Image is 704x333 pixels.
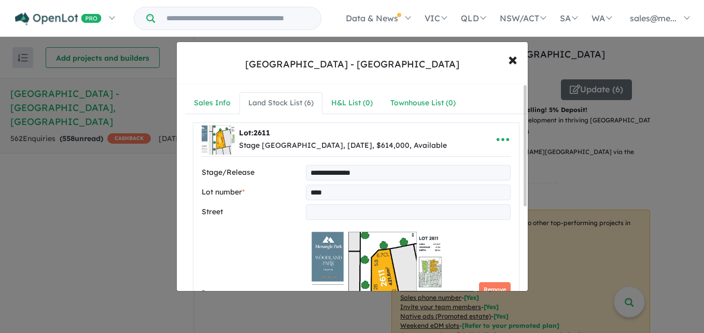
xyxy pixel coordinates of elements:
[254,128,270,137] span: 2611
[194,97,231,109] div: Sales Info
[390,97,456,109] div: Townhouse List ( 0 )
[245,58,459,71] div: [GEOGRAPHIC_DATA] - [GEOGRAPHIC_DATA]
[331,97,373,109] div: H&L List ( 0 )
[202,206,302,218] label: Street
[479,282,511,297] button: Remove
[239,128,270,137] b: Lot:
[202,186,302,199] label: Lot number
[157,7,319,30] input: Try estate name, suburb, builder or developer
[202,287,303,300] label: Image
[239,140,447,152] div: Stage [GEOGRAPHIC_DATA], [DATE], $614,000, Available
[202,123,235,156] img: Menangle%20Park%20Estate%20-%20Menangle%20Park%20-%20Lot%202611___1754455192.jpg
[15,12,102,25] img: Openlot PRO Logo White
[202,166,302,179] label: Stage/Release
[630,13,677,23] span: sales@me...
[307,224,446,328] img: Menangle Park Estate - Menangle Park - Lot 2611
[508,48,517,70] span: ×
[248,97,314,109] div: Land Stock List ( 6 )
